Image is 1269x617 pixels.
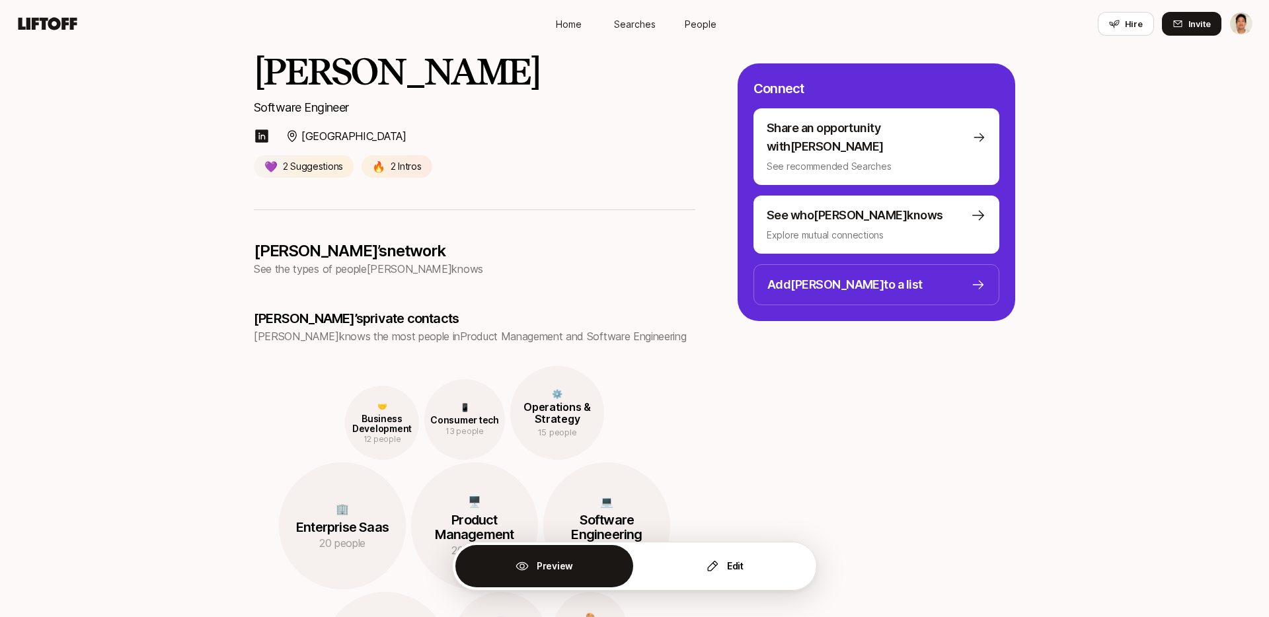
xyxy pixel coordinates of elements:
[279,534,406,552] p: 20 people
[1162,12,1221,36] button: Invite
[767,275,923,294] p: Add [PERSON_NAME] to a list
[301,127,406,145] p: [GEOGRAPHIC_DATA]
[537,558,573,574] p: Preview
[254,328,695,345] p: [PERSON_NAME] knows the most people in Product Management and Software Engineering
[411,513,538,542] p: Product Management
[283,159,343,174] p: 2 Suggestions
[345,414,419,434] p: Business Development
[1229,12,1253,36] button: Jeremy Chen
[767,206,943,225] p: See who [PERSON_NAME] knows
[264,158,278,175] p: 💜
[543,513,670,542] p: Software Engineering
[753,264,999,305] button: Add[PERSON_NAME]to a list
[254,98,695,117] p: Software Engineer
[424,415,505,425] p: Consumer tech
[279,520,406,534] p: Enterprise Saas
[254,128,270,144] img: linkedin-logo
[411,493,538,510] p: 🖥️
[1125,17,1143,30] span: Hire
[535,12,601,36] a: Home
[372,158,385,175] p: 🔥
[254,242,695,260] p: [PERSON_NAME]’s network
[767,159,986,174] p: See recommended Searches
[254,50,695,93] h2: [PERSON_NAME]
[510,387,604,400] p: ⚙️
[543,493,670,510] p: 💻
[753,196,999,254] button: See who[PERSON_NAME]knowsExplore mutual connections
[424,402,505,414] p: 📱
[685,17,716,31] span: People
[345,433,419,445] p: 12 people
[767,119,967,156] p: Share an opportunity with [PERSON_NAME]
[254,309,695,328] p: [PERSON_NAME]’s private contacts
[391,159,422,174] p: 2 Intros
[614,17,656,31] span: Searches
[668,12,734,36] a: People
[1188,17,1211,30] span: Invite
[510,425,604,439] p: 15 people
[753,108,999,185] button: Share an opportunity with[PERSON_NAME]See recommended Searches
[556,17,582,31] span: Home
[254,260,695,277] p: See the types of people [PERSON_NAME] knows
[424,425,505,437] p: 13 people
[767,227,986,243] p: Explore mutual connections
[279,500,406,517] p: 🏢
[753,79,804,98] p: Connect
[411,542,538,559] p: 20 people
[345,400,419,412] p: 🤝
[510,402,604,425] p: Operations & Strategy
[601,12,668,36] a: Searches
[727,558,744,574] p: Edit
[1230,13,1252,35] img: Jeremy Chen
[1098,12,1154,36] button: Hire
